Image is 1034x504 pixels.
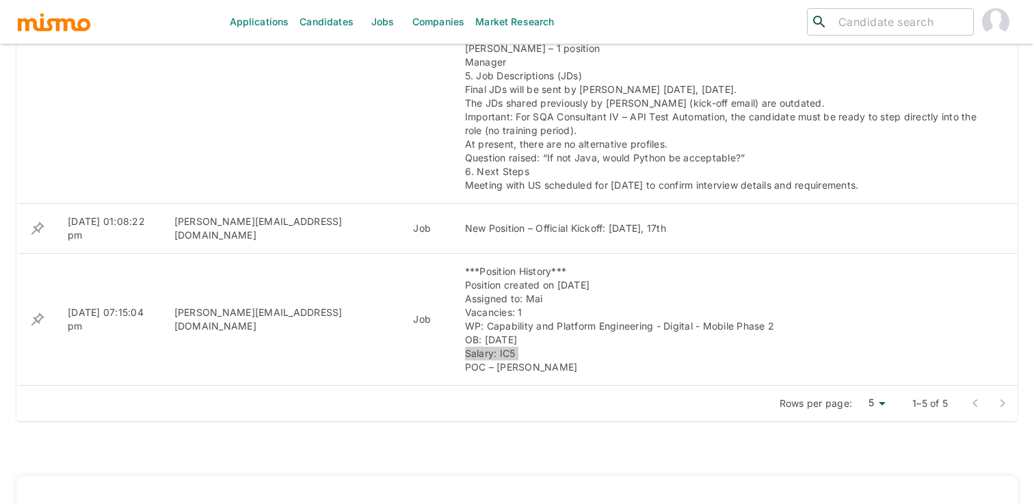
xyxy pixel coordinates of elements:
div: 5 [858,393,890,413]
td: [PERSON_NAME][EMAIL_ADDRESS][DOMAIN_NAME] [163,253,403,385]
input: Candidate search [833,12,968,31]
img: logo [16,12,92,32]
p: Rows per page: [780,397,853,410]
td: [DATE] 01:08:22 pm [57,203,163,253]
img: Gabriel Hernandez [982,8,1009,36]
td: [PERSON_NAME][EMAIL_ADDRESS][DOMAIN_NAME] [163,203,403,253]
div: New Position – Official Kickoff: [DATE], 17th [465,222,985,235]
div: ***Position History*** Position created on [DATE] Assigned to: Mai Vacancies: 1 WP: Capability an... [465,265,985,374]
p: 1–5 of 5 [912,397,948,410]
td: Job [402,203,453,253]
td: [DATE] 07:15:04 pm [57,253,163,385]
td: Job [402,253,453,385]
